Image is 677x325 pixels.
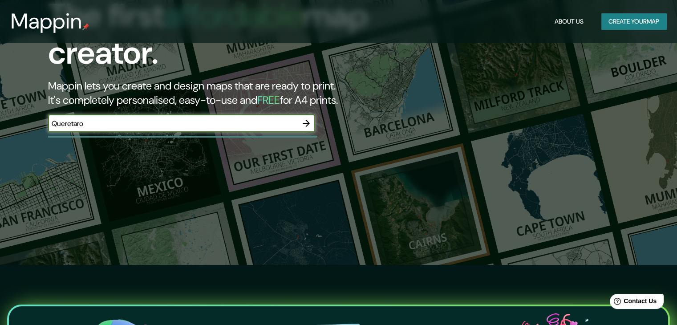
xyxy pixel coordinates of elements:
iframe: Help widget launcher [598,290,667,315]
button: About Us [551,13,587,30]
button: Create yourmap [601,13,666,30]
img: mappin-pin [82,23,89,30]
input: Choose your favourite place [48,118,297,129]
h5: FREE [257,93,280,107]
h3: Mappin [11,9,82,34]
h2: Mappin lets you create and design maps that are ready to print. It's completely personalised, eas... [48,79,387,107]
